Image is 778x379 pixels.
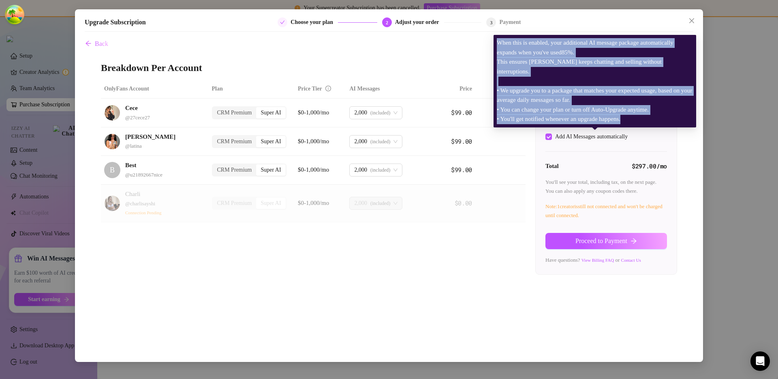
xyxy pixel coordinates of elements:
[212,106,286,119] div: segmented control
[125,134,175,140] strong: [PERSON_NAME]
[213,198,256,209] div: CRM Premium
[621,258,641,263] a: Contact Us
[298,109,329,116] span: $0-1,000/mo
[497,39,692,123] span: When this is enabled, your additional AI message package automatically expands when you've used 8...
[685,17,698,24] span: Close
[256,107,285,118] div: Super AI
[545,203,663,218] span: Note: 1 creator is still not connected and won't be charged until connected.
[499,17,521,27] div: Payment
[575,237,627,245] span: Proceed to Payment
[354,197,367,209] span: 2,000
[125,172,162,178] span: @ u21892667nice
[212,197,286,210] div: segmented control
[125,191,141,197] span: Charli
[213,136,256,147] div: CRM Premium
[95,40,108,47] span: Back
[370,136,390,148] span: (included)
[325,86,331,91] span: info-circle
[85,40,92,47] span: arrow-left
[432,80,475,99] th: Price
[209,80,295,99] th: Plan
[545,179,656,194] span: You'll see your total, including tax, on the next page. You can also apply any coupon codes there.
[370,107,390,119] span: (included)
[125,114,150,121] span: @ 27cece27
[298,138,329,144] span: $0-1,000/mo
[632,162,667,170] strong: $297.00 /mo
[545,233,667,249] button: Proceed to Paymentarrow-right
[280,20,285,25] span: check
[490,20,492,26] span: 3
[555,132,628,141] div: Add AI Messages automatically
[451,108,472,116] span: $99.00
[256,164,285,176] div: Super AI
[298,166,329,173] span: $0-1,000/mo
[395,17,444,27] div: Adjust your order
[545,257,641,263] span: Have questions? or
[105,196,120,211] img: avatar.jpg
[291,17,338,27] div: Choose your plan
[545,163,559,169] strong: Total
[354,107,367,119] span: 2,000
[451,166,472,174] span: $99.00
[213,164,256,176] div: CRM Premium
[105,105,120,121] img: avatar.jpg
[688,17,695,24] span: close
[581,258,614,263] a: View Billing FAQ
[386,20,388,26] span: 2
[85,17,146,27] h5: Upgrade Subscription
[354,136,367,148] span: 2,000
[213,107,256,118] div: CRM Premium
[125,143,142,149] span: @ latina
[6,6,23,23] button: Open Tanstack query devtools
[370,164,390,176] span: (included)
[85,36,109,52] button: Back
[256,198,285,209] div: Super AI
[105,134,120,149] img: avatar.jpg
[685,14,698,27] button: Close
[125,162,137,168] strong: Best
[125,200,155,207] span: @ charlisayshi
[110,164,115,176] span: B
[370,197,390,209] span: (included)
[101,62,677,75] h3: Breakdown Per Account
[125,105,138,111] strong: Cece
[298,86,322,92] span: Price Tier
[212,164,286,177] div: segmented control
[346,80,432,99] th: AI Messages
[256,136,285,147] div: Super AI
[631,238,637,244] span: arrow-right
[354,164,367,176] span: 2,000
[750,351,770,371] div: Open Intercom Messenger
[455,199,472,207] span: $0.00
[451,137,472,145] span: $99.00
[101,80,209,99] th: OnlyFans Account
[298,200,329,206] span: $0-1,000/mo
[212,135,286,148] div: segmented control
[125,210,162,215] span: Connection Pending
